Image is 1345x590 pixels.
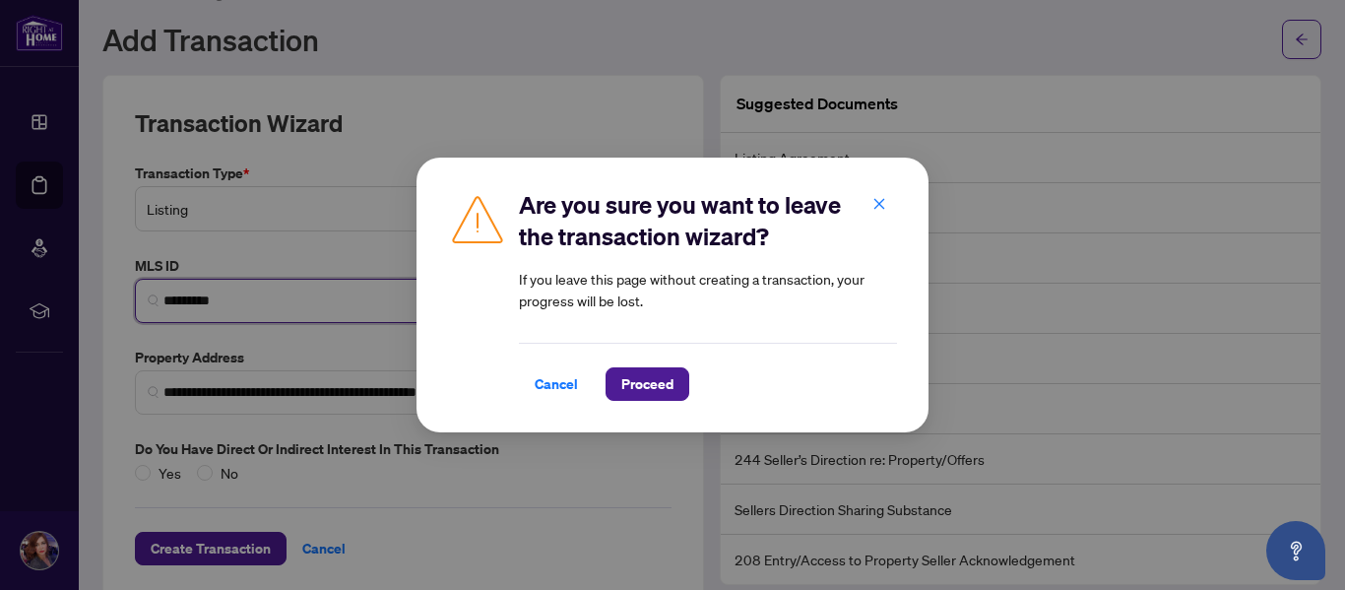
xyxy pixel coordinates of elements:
article: If you leave this page without creating a transaction, your progress will be lost. [519,268,897,311]
button: Open asap [1266,521,1325,580]
span: close [872,197,886,211]
h2: Are you sure you want to leave the transaction wizard? [519,189,897,252]
button: Cancel [519,367,594,401]
span: Proceed [621,368,673,400]
button: Proceed [606,367,689,401]
span: Cancel [535,368,578,400]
